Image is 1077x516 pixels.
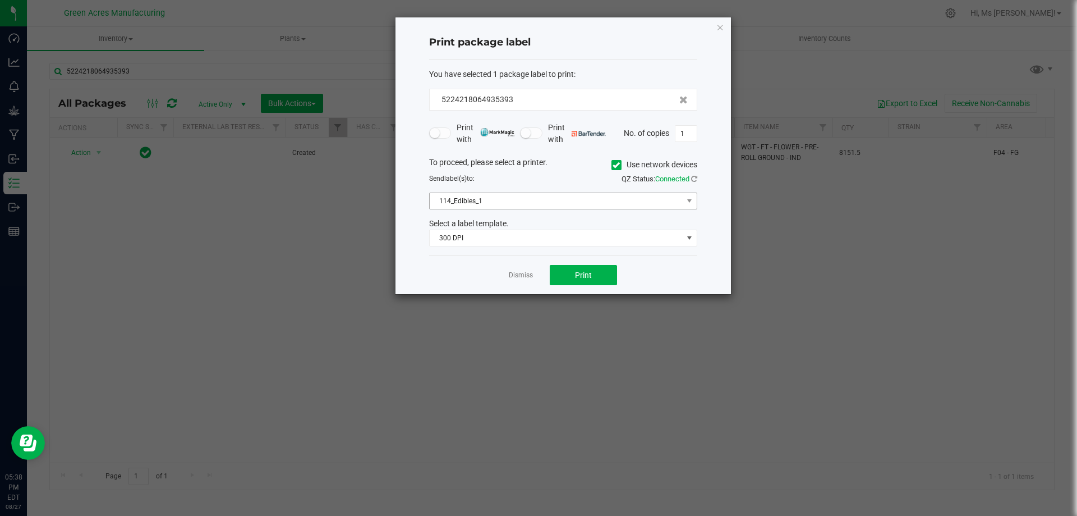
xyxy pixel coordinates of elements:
span: label(s) [444,175,467,182]
label: Use network devices [611,159,697,171]
span: 114_Edibles_1 [430,193,683,209]
span: Print with [548,122,606,145]
iframe: Resource center [11,426,45,460]
span: Print [575,271,592,280]
span: 5224218064935393 [441,95,513,104]
span: Print with [457,122,514,145]
span: 300 DPI [430,230,683,246]
a: Dismiss [509,271,533,280]
span: QZ Status: [622,175,697,183]
span: No. of copies [624,128,669,137]
span: Connected [655,175,689,183]
h4: Print package label [429,35,697,50]
div: Select a label template. [421,218,706,230]
div: : [429,69,697,80]
img: mark_magic_cybra.png [480,128,514,136]
div: To proceed, please select a printer. [421,157,706,173]
span: You have selected 1 package label to print [429,70,574,79]
span: Send to: [429,175,475,182]
button: Print [550,265,617,285]
img: bartender.png [572,131,606,136]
